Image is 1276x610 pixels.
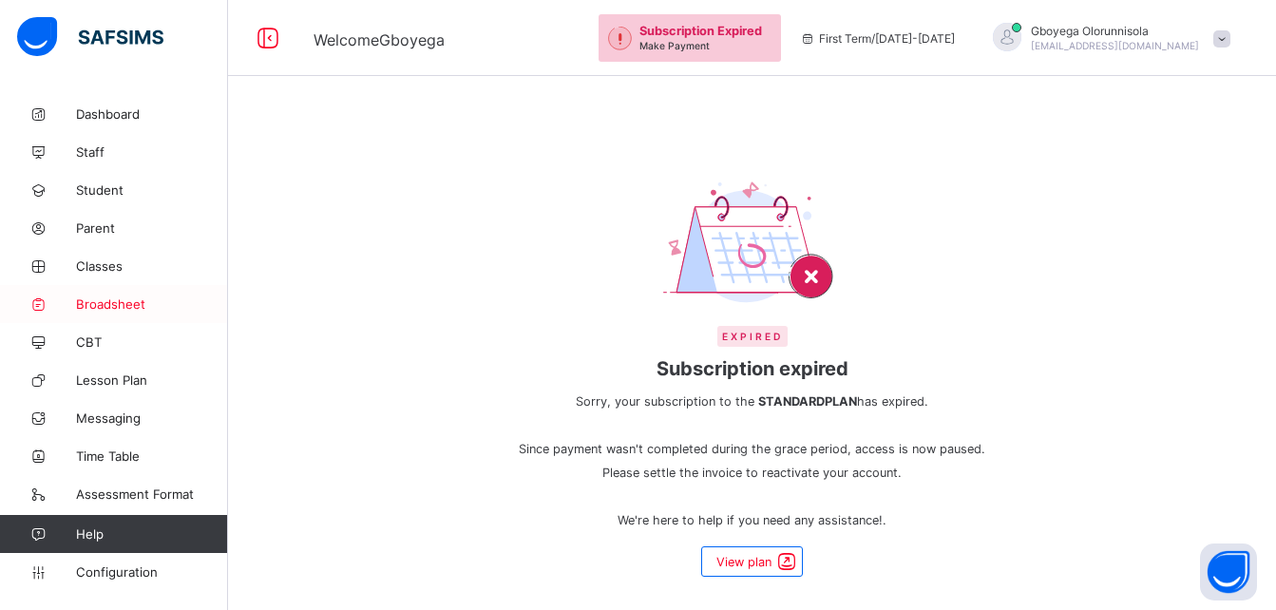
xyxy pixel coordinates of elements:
b: STANDARD PLAN [758,394,857,409]
img: outstanding-1.146d663e52f09953f639664a84e30106.svg [608,27,632,50]
span: CBT [76,334,228,350]
span: Make Payment [639,40,710,51]
span: [EMAIL_ADDRESS][DOMAIN_NAME] [1031,40,1199,51]
span: Assessment Format [76,486,228,502]
span: session/term information [800,31,955,46]
span: Configuration [76,564,227,580]
div: GboyegaOlorunnisola [974,23,1240,54]
span: Lesson Plan [76,372,228,388]
span: Classes [76,258,228,274]
span: Parent [76,220,228,236]
span: Messaging [76,410,228,426]
span: Subscription Expired [639,24,762,38]
img: safsims [17,17,163,57]
button: Open asap [1200,543,1257,600]
img: expired-calendar.b2ede95de4b0fc63d738ed6e38433d8b.svg [663,181,842,307]
span: Student [76,182,228,198]
span: Sorry, your subscription to the has expired. Since payment wasn't completed during the grace peri... [510,390,995,532]
span: Time Table [76,448,228,464]
span: View plan [716,555,771,569]
span: Help [76,526,227,542]
span: Staff [76,144,228,160]
span: Subscription expired [510,357,995,380]
span: Broadsheet [76,296,228,312]
span: Expired [717,326,788,347]
span: Welcome Gboyega [314,30,445,49]
span: Gboyega Olorunnisola [1031,24,1199,38]
span: Dashboard [76,106,228,122]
